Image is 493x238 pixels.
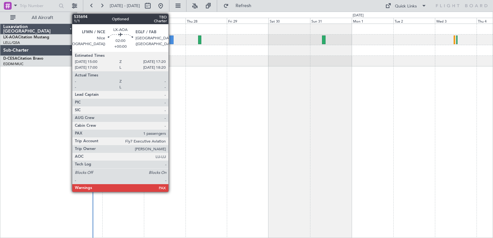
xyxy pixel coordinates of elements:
div: Sat 30 [268,18,310,24]
div: [DATE] [78,13,89,18]
div: Mon 25 [61,18,102,24]
div: Mon 1 [352,18,393,24]
span: LX-AOA [3,35,18,39]
button: Refresh [220,1,259,11]
input: Trip Number [20,1,57,11]
div: No Crew Sabadell [62,35,92,45]
button: Quick Links [382,1,430,11]
button: All Aircraft [7,13,70,23]
div: Tue 2 [393,18,435,24]
div: Quick Links [395,3,417,10]
div: Fri 29 [227,18,268,24]
span: Refresh [230,4,257,8]
div: Wed 3 [435,18,477,24]
div: Wed 27 [144,18,186,24]
div: [DATE] [353,13,364,18]
span: All Aircraft [17,15,68,20]
a: LX-AOACitation Mustang [3,35,49,39]
div: Thu 28 [186,18,227,24]
a: LELL/QSA [3,40,20,45]
a: D-CESACitation Bravo [3,57,43,61]
span: D-CESA [3,57,17,61]
div: Tue 26 [102,18,144,24]
a: EDDM/MUC [3,62,24,66]
div: Sun 31 [310,18,352,24]
span: [DATE] - [DATE] [110,3,140,9]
